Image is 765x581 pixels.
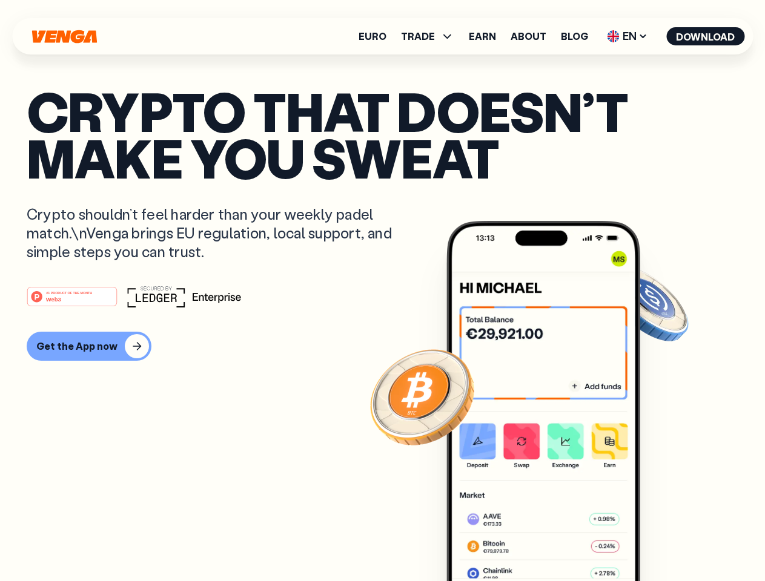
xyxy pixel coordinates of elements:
img: Bitcoin [368,342,477,451]
div: Get the App now [36,340,118,352]
a: Get the App now [27,332,738,361]
p: Crypto shouldn’t feel harder than your weekly padel match.\nVenga brings EU regulation, local sup... [27,205,409,261]
a: Euro [359,31,386,41]
p: Crypto that doesn’t make you sweat [27,88,738,180]
span: TRADE [401,31,435,41]
tspan: Web3 [46,295,61,302]
span: TRADE [401,29,454,44]
img: USDC coin [604,260,691,347]
img: flag-uk [607,30,619,42]
a: #1 PRODUCT OF THE MONTHWeb3 [27,294,118,309]
svg: Home [30,30,98,44]
span: EN [603,27,652,46]
tspan: #1 PRODUCT OF THE MONTH [46,290,92,294]
button: Download [666,27,744,45]
button: Get the App now [27,332,151,361]
a: Earn [469,31,496,41]
a: About [511,31,546,41]
a: Blog [561,31,588,41]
